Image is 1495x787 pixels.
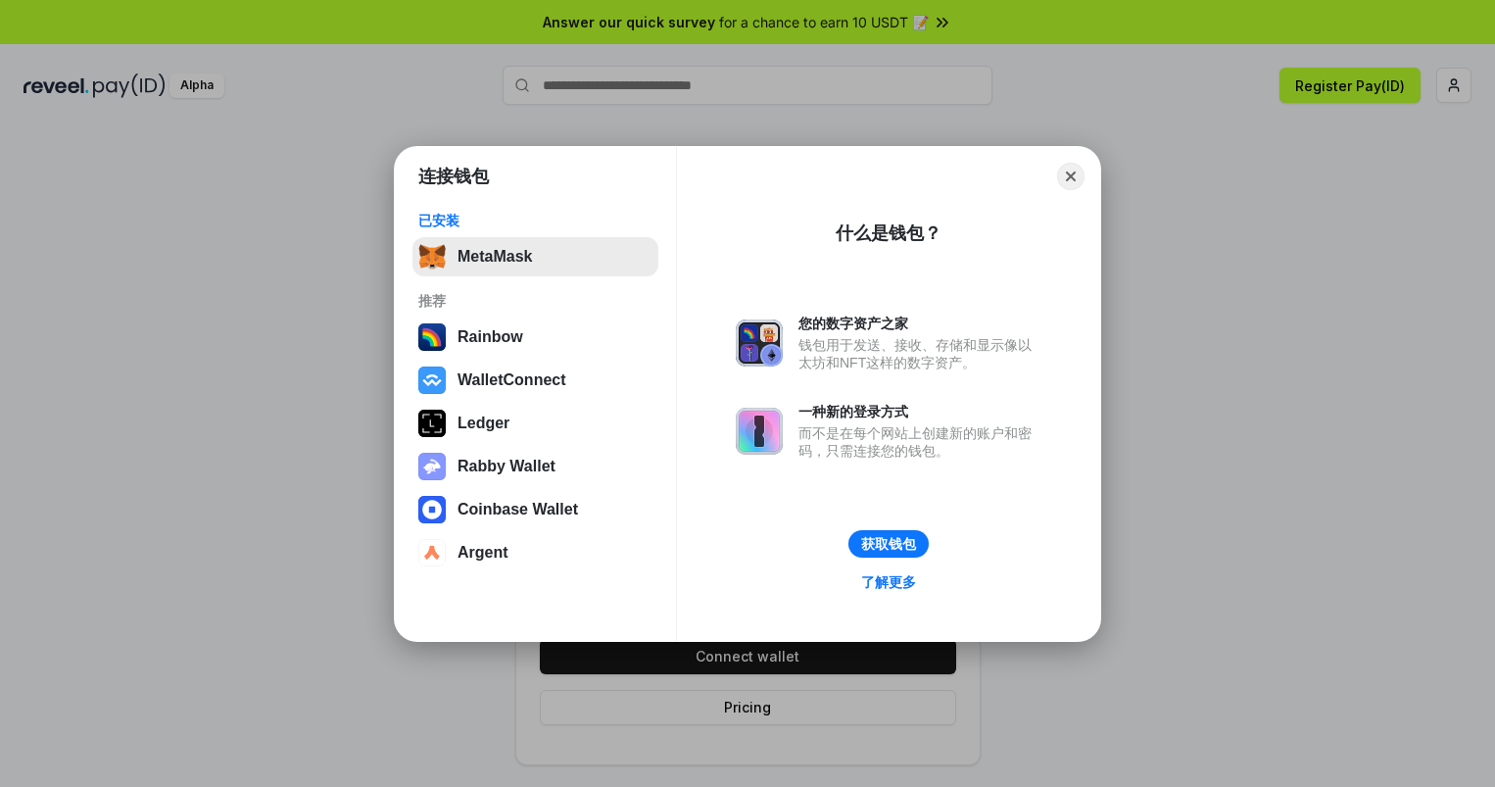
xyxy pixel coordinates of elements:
div: 而不是在每个网站上创建新的账户和密码，只需连接您的钱包。 [798,424,1041,460]
div: 已安装 [418,212,652,229]
img: svg+xml,%3Csvg%20xmlns%3D%22http%3A%2F%2Fwww.w3.org%2F2000%2Fsvg%22%20fill%3D%22none%22%20viewBox... [418,453,446,480]
div: 钱包用于发送、接收、存储和显示像以太坊和NFT这样的数字资产。 [798,336,1041,371]
div: Rabby Wallet [458,458,555,475]
div: Rainbow [458,328,523,346]
div: WalletConnect [458,371,566,389]
div: 了解更多 [861,573,916,591]
div: 推荐 [418,292,652,310]
button: WalletConnect [412,361,658,400]
div: Coinbase Wallet [458,501,578,518]
img: svg+xml,%3Csvg%20width%3D%2228%22%20height%3D%2228%22%20viewBox%3D%220%200%2028%2028%22%20fill%3D... [418,496,446,523]
img: svg+xml,%3Csvg%20xmlns%3D%22http%3A%2F%2Fwww.w3.org%2F2000%2Fsvg%22%20fill%3D%22none%22%20viewBox... [736,408,783,455]
div: MetaMask [458,248,532,266]
img: svg+xml,%3Csvg%20xmlns%3D%22http%3A%2F%2Fwww.w3.org%2F2000%2Fsvg%22%20width%3D%2228%22%20height%3... [418,410,446,437]
img: svg+xml,%3Csvg%20fill%3D%22none%22%20height%3D%2233%22%20viewBox%3D%220%200%2035%2033%22%20width%... [418,243,446,271]
button: Close [1057,163,1085,190]
button: Rainbow [412,318,658,357]
button: Coinbase Wallet [412,490,658,529]
div: Argent [458,544,508,562]
img: svg+xml,%3Csvg%20xmlns%3D%22http%3A%2F%2Fwww.w3.org%2F2000%2Fsvg%22%20fill%3D%22none%22%20viewBox... [736,320,783,367]
div: 一种新的登录方式 [798,403,1041,420]
button: Argent [412,533,658,572]
button: MetaMask [412,237,658,276]
div: Ledger [458,415,509,432]
img: svg+xml,%3Csvg%20width%3D%22120%22%20height%3D%22120%22%20viewBox%3D%220%200%20120%20120%22%20fil... [418,323,446,351]
button: Rabby Wallet [412,447,658,486]
div: 您的数字资产之家 [798,315,1041,332]
button: 获取钱包 [848,530,929,558]
div: 获取钱包 [861,535,916,553]
button: Ledger [412,404,658,443]
h1: 连接钱包 [418,165,489,188]
img: svg+xml,%3Csvg%20width%3D%2228%22%20height%3D%2228%22%20viewBox%3D%220%200%2028%2028%22%20fill%3D... [418,539,446,566]
div: 什么是钱包？ [836,221,941,245]
a: 了解更多 [849,569,928,595]
img: svg+xml,%3Csvg%20width%3D%2228%22%20height%3D%2228%22%20viewBox%3D%220%200%2028%2028%22%20fill%3D... [418,367,446,394]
